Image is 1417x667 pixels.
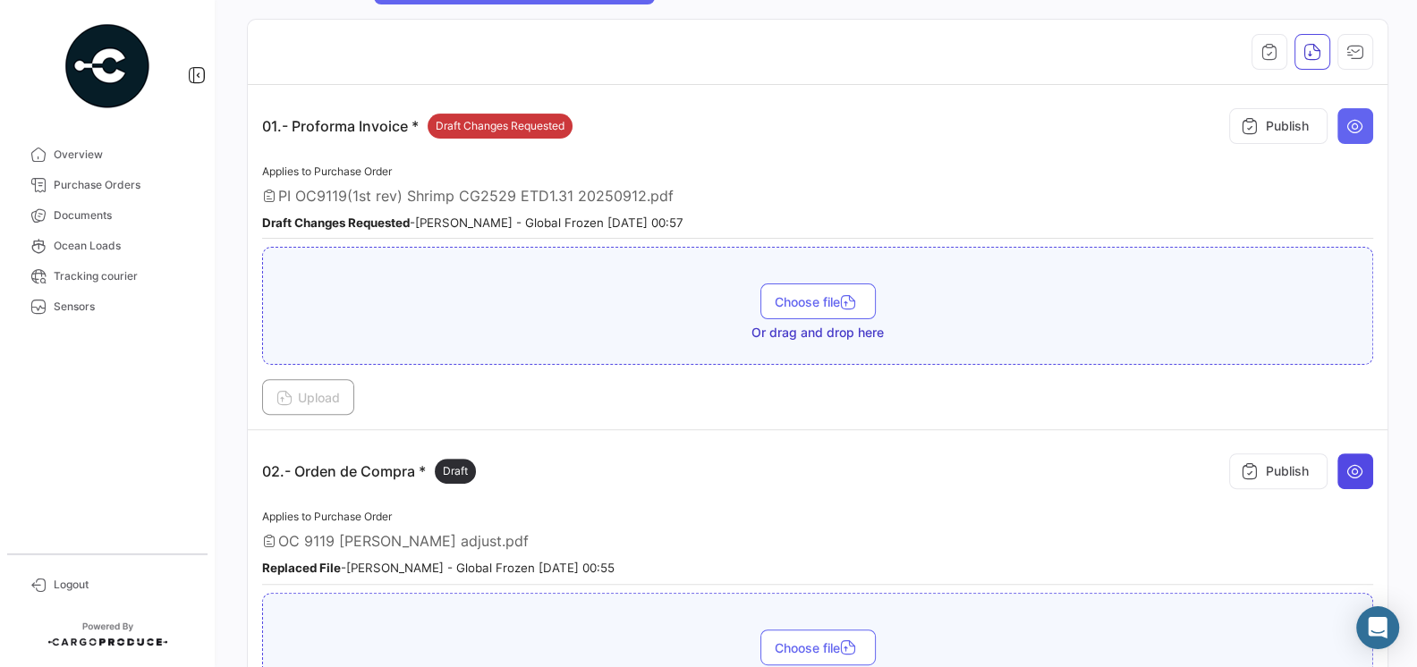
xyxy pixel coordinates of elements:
[262,459,476,484] p: 02.- Orden de Compra *
[14,291,200,322] a: Sensors
[278,532,529,550] span: OC 9119 [PERSON_NAME] adjust.pdf
[775,294,861,309] span: Choose file
[775,640,861,655] span: Choose file
[760,283,876,319] button: Choose file
[436,118,564,134] span: Draft Changes Requested
[14,231,200,261] a: Ocean Loads
[14,139,200,170] a: Overview
[443,463,468,479] span: Draft
[14,170,200,200] a: Purchase Orders
[760,629,876,665] button: Choose file
[54,177,193,193] span: Purchase Orders
[262,215,410,230] b: Draft Changes Requested
[751,324,884,342] span: Or drag and drop here
[262,165,392,178] span: Applies to Purchase Order
[1229,108,1328,144] button: Publish
[54,207,193,224] span: Documents
[54,299,193,315] span: Sensors
[63,21,152,111] img: powered-by.png
[262,561,615,575] small: - [PERSON_NAME] - Global Frozen [DATE] 00:55
[262,561,341,575] b: Replaced File
[262,510,392,523] span: Applies to Purchase Order
[54,577,193,593] span: Logout
[276,390,340,405] span: Upload
[1229,453,1328,489] button: Publish
[262,114,573,139] p: 01.- Proforma Invoice *
[54,238,193,254] span: Ocean Loads
[14,261,200,291] a: Tracking courier
[54,147,193,163] span: Overview
[1356,606,1399,649] div: Abrir Intercom Messenger
[14,200,200,231] a: Documents
[54,268,193,284] span: Tracking courier
[262,215,683,230] small: - [PERSON_NAME] - Global Frozen [DATE] 00:57
[262,379,354,415] button: Upload
[278,187,674,205] span: PI OC9119(1st rev) Shrimp CG2529 ETD1.31 20250912.pdf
